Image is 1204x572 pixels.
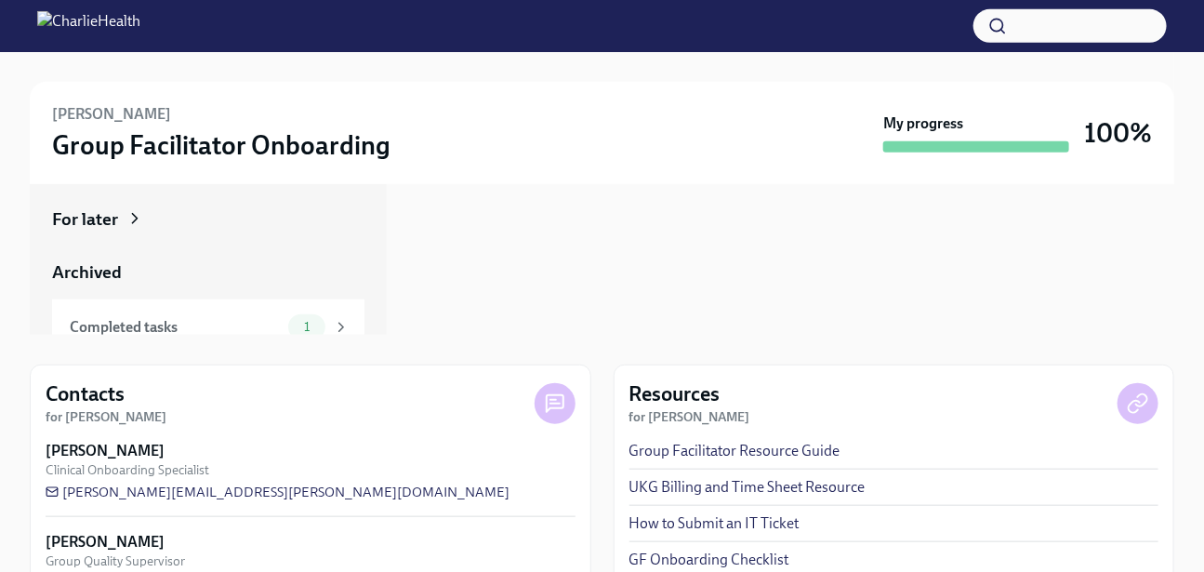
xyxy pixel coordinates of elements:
[46,532,165,552] strong: [PERSON_NAME]
[46,461,209,479] span: Clinical Onboarding Specialist
[629,550,789,570] a: GF Onboarding Checklist
[629,380,721,408] h4: Resources
[883,113,963,134] strong: My progress
[629,409,750,425] strong: for [PERSON_NAME]
[70,317,281,338] div: Completed tasks
[52,128,390,162] h3: Group Facilitator Onboarding
[629,513,800,534] a: How to Submit an IT Ticket
[52,299,364,355] a: Completed tasks1
[46,483,509,501] a: [PERSON_NAME][EMAIL_ADDRESS][PERSON_NAME][DOMAIN_NAME]
[629,441,840,461] a: Group Facilitator Resource Guide
[46,441,165,461] strong: [PERSON_NAME]
[52,260,364,285] a: Archived
[52,207,118,232] div: For later
[46,409,166,425] strong: for [PERSON_NAME]
[46,552,185,570] span: Group Quality Supervisor
[1084,116,1152,150] h3: 100%
[52,207,364,232] a: For later
[52,104,171,125] h6: [PERSON_NAME]
[293,320,321,334] span: 1
[46,380,125,408] h4: Contacts
[37,11,140,41] img: CharlieHealth
[629,477,866,498] a: UKG Billing and Time Sheet Resource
